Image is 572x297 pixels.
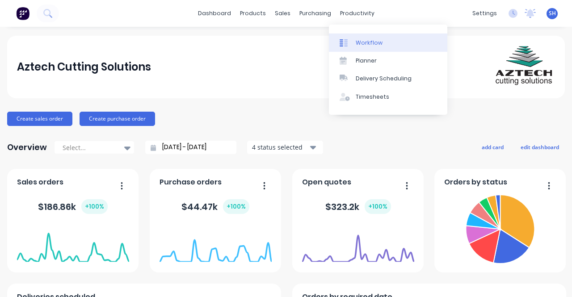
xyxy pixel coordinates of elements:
[17,58,151,76] div: Aztech Cutting Solutions
[329,52,447,70] a: Planner
[515,141,565,153] button: edit dashboard
[356,39,383,47] div: Workflow
[236,7,270,20] div: products
[223,199,249,214] div: + 100 %
[549,9,556,17] span: SH
[16,7,29,20] img: Factory
[356,57,377,65] div: Planner
[81,199,108,214] div: + 100 %
[325,199,391,214] div: $ 323.2k
[7,138,47,156] div: Overview
[247,141,323,154] button: 4 status selected
[80,112,155,126] button: Create purchase order
[302,177,351,188] span: Open quotes
[38,199,108,214] div: $ 186.86k
[492,36,555,98] img: Aztech Cutting Solutions
[336,7,379,20] div: productivity
[329,88,447,106] a: Timesheets
[270,7,295,20] div: sales
[444,177,507,188] span: Orders by status
[329,33,447,51] a: Workflow
[7,112,72,126] button: Create sales order
[295,7,336,20] div: purchasing
[193,7,236,20] a: dashboard
[356,75,412,83] div: Delivery Scheduling
[329,70,447,88] a: Delivery Scheduling
[468,7,501,20] div: settings
[252,142,308,152] div: 4 status selected
[17,177,63,188] span: Sales orders
[356,93,389,101] div: Timesheets
[181,199,249,214] div: $ 44.47k
[365,199,391,214] div: + 100 %
[160,177,222,188] span: Purchase orders
[476,141,509,153] button: add card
